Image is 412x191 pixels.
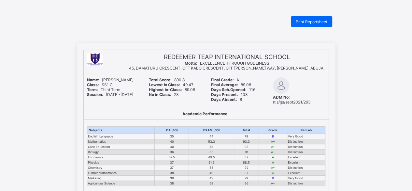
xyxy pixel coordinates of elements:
[259,155,287,160] td: A
[189,160,234,165] td: 51.5
[129,66,325,71] span: 45, DAMATURU CRESCENT, OFF KABO CRESCENT, OFF [PERSON_NAME] WAY, [PERSON_NAME], ABUJA.,
[259,134,287,139] td: B
[287,139,325,144] td: Distinction
[155,165,189,170] td: 37
[87,92,103,97] b: Session:
[259,176,287,181] td: B
[287,127,325,134] th: Remark
[234,139,259,144] td: 93.3
[189,134,234,139] td: 44
[87,134,155,139] td: English Language
[155,170,189,176] td: 38
[234,144,259,150] td: 98
[234,160,259,165] td: 88.5
[189,144,234,150] td: 58
[259,181,287,186] td: A+
[287,155,325,160] td: Excellent
[185,61,197,66] b: Motto:
[182,111,227,116] b: Academic Performance
[287,144,325,150] td: Distinction
[211,97,242,102] span: 8
[87,92,133,97] span: [DATE]-[DATE]
[287,176,325,181] td: Very Good
[87,144,155,150] td: Civic Education
[234,150,259,155] td: 91
[189,181,234,186] td: 58
[149,82,193,87] span: 49.47
[259,127,287,134] th: Grade
[87,150,155,155] td: Biology
[211,92,238,97] b: Days Present:
[211,82,251,87] span: 89.08
[234,127,259,134] th: Total
[211,87,255,92] span: 116
[155,160,189,165] td: 37
[234,165,259,170] td: 92
[259,170,287,176] td: A
[149,92,171,97] b: No in Class:
[259,160,287,165] td: A
[155,139,189,144] td: 40
[234,134,259,139] td: 79
[149,87,182,92] b: Highest in-Class:
[87,176,155,181] td: Marketing
[234,176,259,181] td: 79
[211,87,247,92] b: Days Sch.Opened:
[87,77,134,82] span: [PERSON_NAME]
[155,150,189,155] td: 36
[87,181,155,186] td: Agricultural Science
[87,155,155,160] td: Economics
[149,77,172,82] b: Total Score:
[87,139,155,144] td: Mathematics
[87,160,155,165] td: Physics
[87,170,155,176] td: Further Mathematics
[164,53,290,61] span: REDEEMER TEAP INTERNATIONAL SCHOOL
[189,170,234,176] td: 49
[149,92,179,97] span: 23
[87,165,155,170] td: Chemistry
[155,127,189,134] th: CA (40)
[287,134,325,139] td: Very Good
[87,87,98,92] b: Term:
[189,150,234,155] td: 55
[189,176,234,181] td: 49
[87,87,120,92] span: Third Term
[155,176,189,181] td: 30
[87,127,155,134] th: Subjects
[259,144,287,150] td: A+
[287,160,325,165] td: Excellent
[87,82,113,87] span: SS1 C
[273,95,290,100] b: ADM No:
[87,82,99,87] b: Class:
[211,77,239,82] span: A
[149,87,195,92] span: 89.08
[155,134,189,139] td: 35
[259,139,287,144] td: A+
[185,61,269,66] span: EXCELLENCE THROUGH GODLINESS
[234,155,259,160] td: 87
[211,82,238,87] b: Final Average:
[259,165,287,170] td: A+
[287,181,325,186] td: Distinction
[155,181,189,186] td: 38
[155,155,189,160] td: 37.5
[296,19,327,24] span: Print Reportsheet
[259,150,287,155] td: A+
[189,127,234,134] th: EXAM (60)
[211,92,248,97] span: 108
[155,144,189,150] td: 40
[234,181,259,186] td: 96
[287,165,325,170] td: Distinction
[234,170,259,176] td: 87
[189,139,234,144] td: 53.3
[273,95,311,104] span: rtis/gs/sept2021/293
[211,77,234,82] b: Final Grade:
[189,165,234,170] td: 55
[87,77,99,82] b: Name:
[189,155,234,160] td: 49.5
[287,150,325,155] td: Distinction
[287,170,325,176] td: Excellent
[211,97,237,102] b: Days Absent:
[149,77,185,82] span: 890.8
[149,82,180,87] b: Lowest In Class:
